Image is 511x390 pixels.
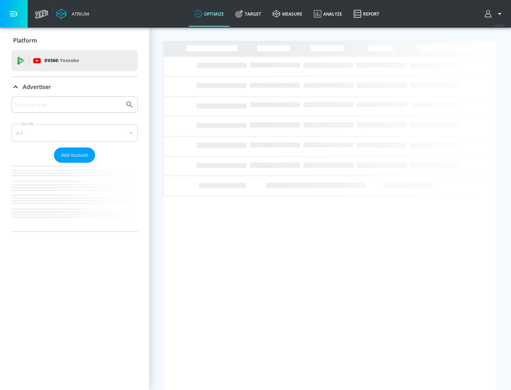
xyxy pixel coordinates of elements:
[23,83,51,91] p: Advertiser
[20,122,35,126] label: Sort By
[61,151,88,159] span: Add Account
[308,1,348,27] a: Analyze
[13,37,37,44] p: Platform
[54,147,95,163] button: Add Account
[494,23,504,27] span: v 4.32.0
[69,11,89,17] div: Atrium
[11,124,138,142] div: A-Z
[189,1,230,27] a: optimize
[44,57,79,65] p: DV360:
[230,1,267,27] a: Target
[56,9,89,19] a: Atrium
[14,100,122,109] input: Search by name
[11,163,138,232] nav: list of Advertiser
[11,30,138,50] div: Platform
[11,50,138,71] div: DV360: Youtube
[11,96,138,232] div: Advertiser
[348,1,385,27] a: Report
[60,57,79,64] p: Youtube
[11,77,138,97] div: Advertiser
[267,1,308,27] a: measure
